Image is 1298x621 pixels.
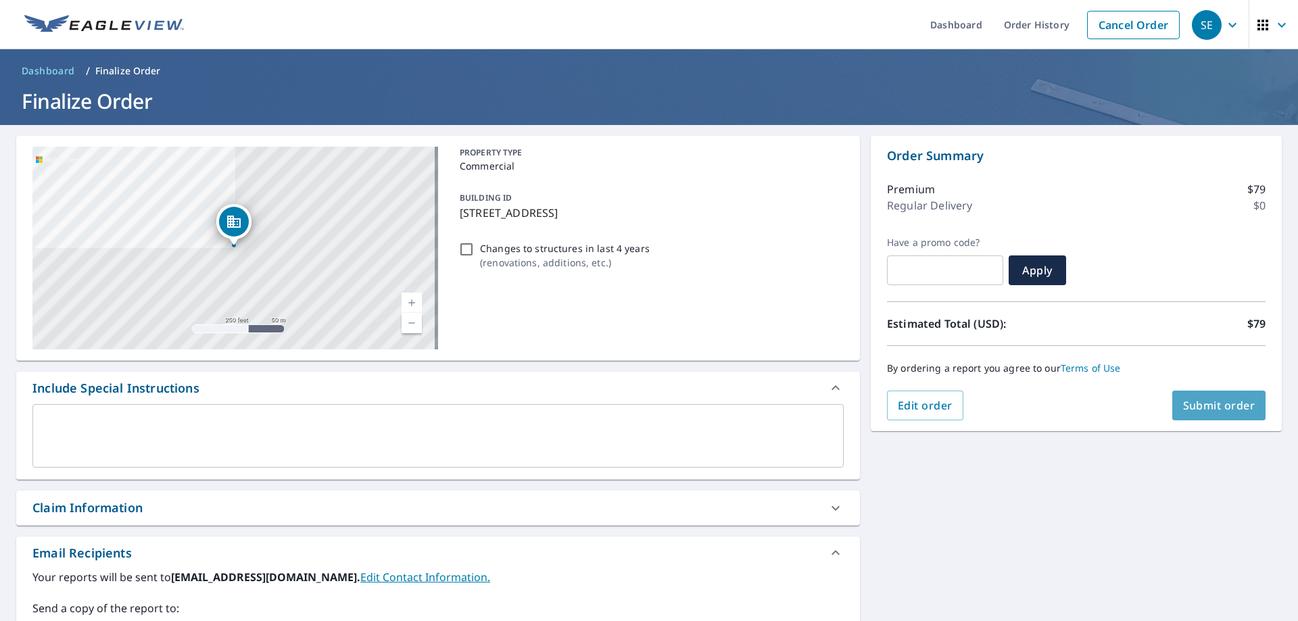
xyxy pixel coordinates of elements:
[402,313,422,333] a: Current Level 17, Zoom Out
[95,64,161,78] p: Finalize Order
[1192,10,1222,40] div: SE
[480,241,650,255] p: Changes to structures in last 4 years
[887,181,935,197] p: Premium
[32,569,844,585] label: Your reports will be sent to
[887,197,972,214] p: Regular Delivery
[16,60,80,82] a: Dashboard
[1019,263,1055,278] span: Apply
[1253,197,1266,214] p: $0
[1087,11,1180,39] a: Cancel Order
[32,544,132,562] div: Email Recipients
[480,255,650,270] p: ( renovations, additions, etc. )
[22,64,75,78] span: Dashboard
[1061,362,1121,374] a: Terms of Use
[1172,391,1266,420] button: Submit order
[460,159,838,173] p: Commercial
[86,63,90,79] li: /
[1183,398,1255,413] span: Submit order
[32,600,844,616] label: Send a copy of the report to:
[1247,181,1266,197] p: $79
[360,570,490,585] a: EditContactInfo
[16,491,860,525] div: Claim Information
[216,204,251,246] div: Dropped pin, building 1, Commercial property, 1405 E Crystal Dr La Grange, KY 40031
[32,379,199,397] div: Include Special Instructions
[887,147,1266,165] p: Order Summary
[402,293,422,313] a: Current Level 17, Zoom In
[171,570,360,585] b: [EMAIL_ADDRESS][DOMAIN_NAME].
[887,362,1266,374] p: By ordering a report you agree to our
[887,316,1076,332] p: Estimated Total (USD):
[1009,255,1066,285] button: Apply
[16,60,1282,82] nav: breadcrumb
[887,391,963,420] button: Edit order
[16,537,860,569] div: Email Recipients
[24,15,184,35] img: EV Logo
[898,398,953,413] span: Edit order
[1247,316,1266,332] p: $79
[16,87,1282,115] h1: Finalize Order
[16,372,860,404] div: Include Special Instructions
[460,192,512,203] p: BUILDING ID
[460,205,838,221] p: [STREET_ADDRESS]
[887,237,1003,249] label: Have a promo code?
[32,499,143,517] div: Claim Information
[460,147,838,159] p: PROPERTY TYPE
